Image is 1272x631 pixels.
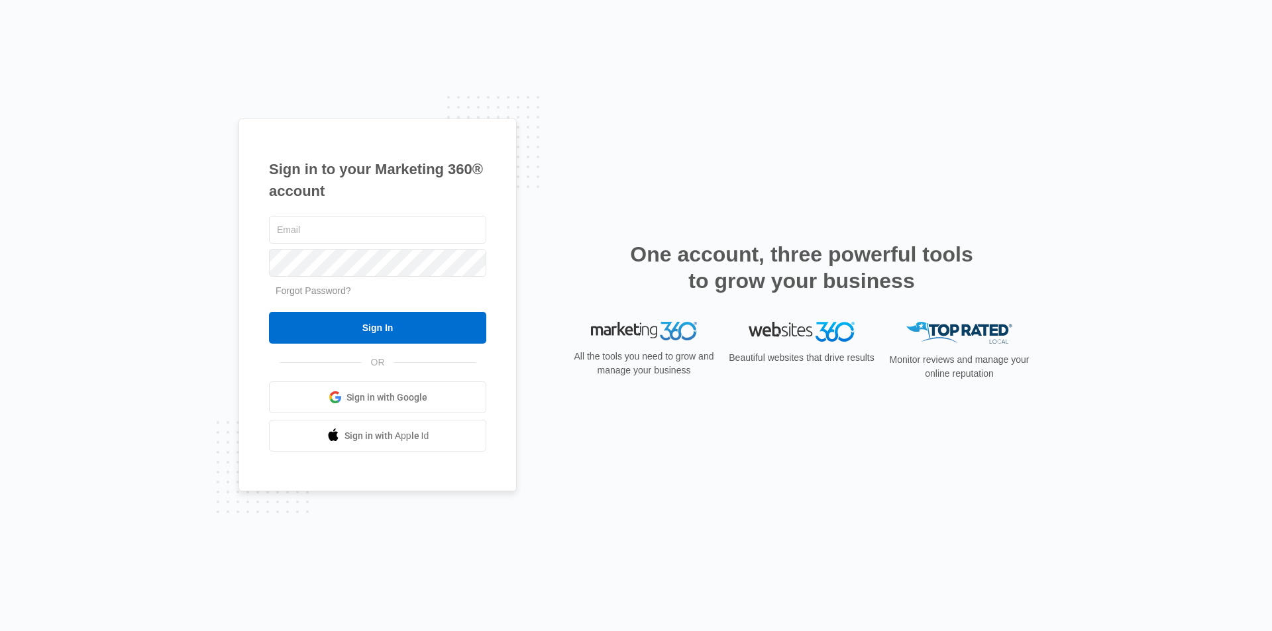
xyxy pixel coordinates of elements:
[885,353,1033,381] p: Monitor reviews and manage your online reputation
[269,158,486,202] h1: Sign in to your Marketing 360® account
[591,322,697,340] img: Marketing 360
[749,322,855,341] img: Websites 360
[626,241,977,294] h2: One account, three powerful tools to grow your business
[362,356,394,369] span: OR
[344,429,429,443] span: Sign in with Apple Id
[269,216,486,244] input: Email
[346,391,427,405] span: Sign in with Google
[276,285,351,296] a: Forgot Password?
[570,350,718,377] p: All the tools you need to grow and manage your business
[269,420,486,452] a: Sign in with Apple Id
[906,322,1012,344] img: Top Rated Local
[269,312,486,344] input: Sign In
[269,381,486,413] a: Sign in with Google
[727,351,876,365] p: Beautiful websites that drive results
